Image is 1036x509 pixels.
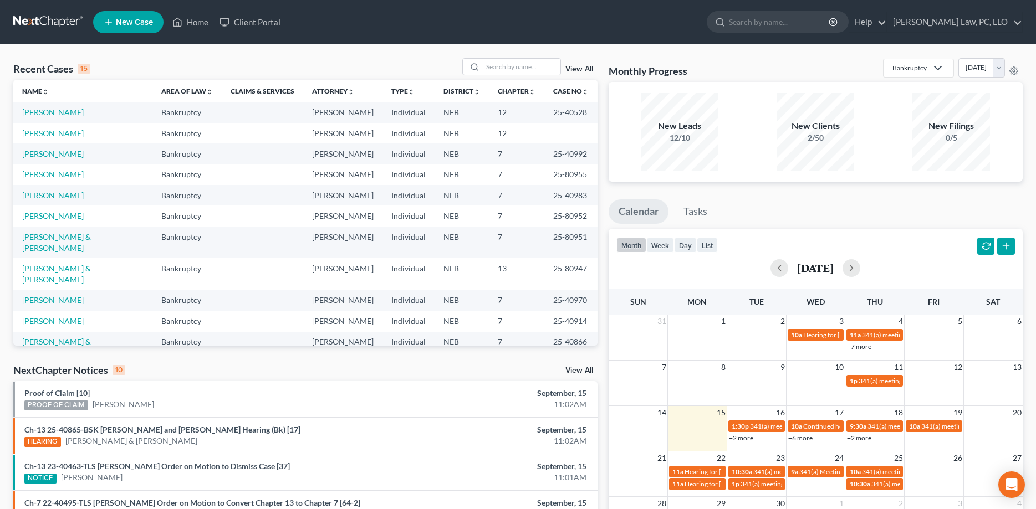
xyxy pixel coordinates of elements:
h3: Monthly Progress [609,64,687,78]
span: 341(a) meeting for [PERSON_NAME] [750,422,857,430]
td: 7 [489,143,544,164]
span: 6 [1016,315,1023,328]
a: [PERSON_NAME] [22,295,84,305]
span: Hearing for [PERSON_NAME] [803,331,890,339]
span: 31 [656,315,667,328]
span: 18 [893,406,904,419]
i: unfold_more [42,89,49,95]
div: 0/5 [912,132,990,143]
div: New Filings [912,120,990,132]
td: [PERSON_NAME] [303,258,382,290]
td: NEB [435,205,489,226]
td: [PERSON_NAME] [303,143,382,164]
span: 10 [834,361,845,374]
a: [PERSON_NAME] [22,191,84,200]
span: Tue [749,297,764,306]
button: day [674,238,697,253]
td: NEB [435,258,489,290]
a: +6 more [788,434,813,442]
td: Bankruptcy [152,227,222,258]
td: NEB [435,290,489,311]
a: View All [565,367,593,374]
a: Chapterunfold_more [498,87,535,95]
td: 25-40970 [544,290,598,311]
a: [PERSON_NAME] [61,472,123,483]
td: NEB [435,185,489,205]
span: Sat [986,297,1000,306]
span: Continued hearing for [PERSON_NAME] [803,422,921,430]
button: month [616,238,646,253]
span: 1p [850,377,858,385]
span: New Case [116,18,153,27]
a: [PERSON_NAME] & [PERSON_NAME] [22,337,91,357]
span: 22 [716,451,727,465]
td: 7 [489,164,544,185]
span: 1:30p [732,422,749,430]
i: unfold_more [473,89,480,95]
span: 8 [720,361,727,374]
a: [PERSON_NAME] [22,149,84,158]
span: Thu [867,297,883,306]
td: NEB [435,164,489,185]
a: [PERSON_NAME] Law, PC, LLO [887,12,1022,32]
th: Claims & Services [222,80,303,102]
td: 25-80955 [544,164,598,185]
h2: [DATE] [797,262,834,274]
td: NEB [435,227,489,258]
i: unfold_more [408,89,415,95]
span: 341(a) meeting for [PERSON_NAME] & [PERSON_NAME] [862,331,1028,339]
a: View All [565,65,593,73]
td: Individual [382,143,435,164]
div: 12/10 [641,132,718,143]
a: [PERSON_NAME] [22,107,84,117]
td: 25-40866 [544,332,598,363]
div: PROOF OF CLAIM [24,400,88,410]
a: [PERSON_NAME] [22,169,84,179]
a: [PERSON_NAME] & [PERSON_NAME] [22,232,91,253]
span: 10a [791,331,802,339]
div: Recent Cases [13,62,90,75]
td: NEB [435,102,489,122]
span: 341(a) meeting for [PERSON_NAME] [862,467,969,476]
span: 11a [850,331,861,339]
td: Individual [382,102,435,122]
span: 11 [893,361,904,374]
span: Mon [687,297,707,306]
span: 341(a) meeting for [PERSON_NAME] & [PERSON_NAME] [867,422,1033,430]
span: 1 [720,315,727,328]
td: NEB [435,311,489,331]
td: 25-40992 [544,143,598,164]
a: Calendar [609,199,668,224]
div: Bankruptcy [892,63,927,73]
td: 25-80951 [544,227,598,258]
td: Bankruptcy [152,185,222,205]
div: September, 15 [406,424,586,435]
td: Bankruptcy [152,332,222,363]
span: 341(a) meeting for [PERSON_NAME] [753,467,860,476]
td: Bankruptcy [152,290,222,311]
div: NOTICE [24,474,57,484]
td: Bankruptcy [152,258,222,290]
span: 27 [1012,451,1023,465]
span: 12 [952,361,963,374]
span: 10a [909,422,920,430]
td: [PERSON_NAME] [303,205,382,226]
td: NEB [435,123,489,143]
td: Individual [382,227,435,258]
a: Ch-7 22-40495-TLS [PERSON_NAME] Order on Motion to Convert Chapter 13 to Chapter 7 [64-2] [24,498,360,507]
span: 25 [893,451,904,465]
a: [PERSON_NAME] [22,211,84,220]
td: Individual [382,332,435,363]
td: 12 [489,123,544,143]
td: 25-80952 [544,205,598,226]
div: NextChapter Notices [13,363,125,377]
input: Search by name... [483,59,560,75]
span: 2 [779,315,786,328]
td: [PERSON_NAME] [303,332,382,363]
div: 15 [78,64,90,74]
div: 11:02AM [406,435,586,446]
td: Individual [382,185,435,205]
td: 25-40528 [544,102,598,122]
span: Fri [928,297,940,306]
div: HEARING [24,437,61,447]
